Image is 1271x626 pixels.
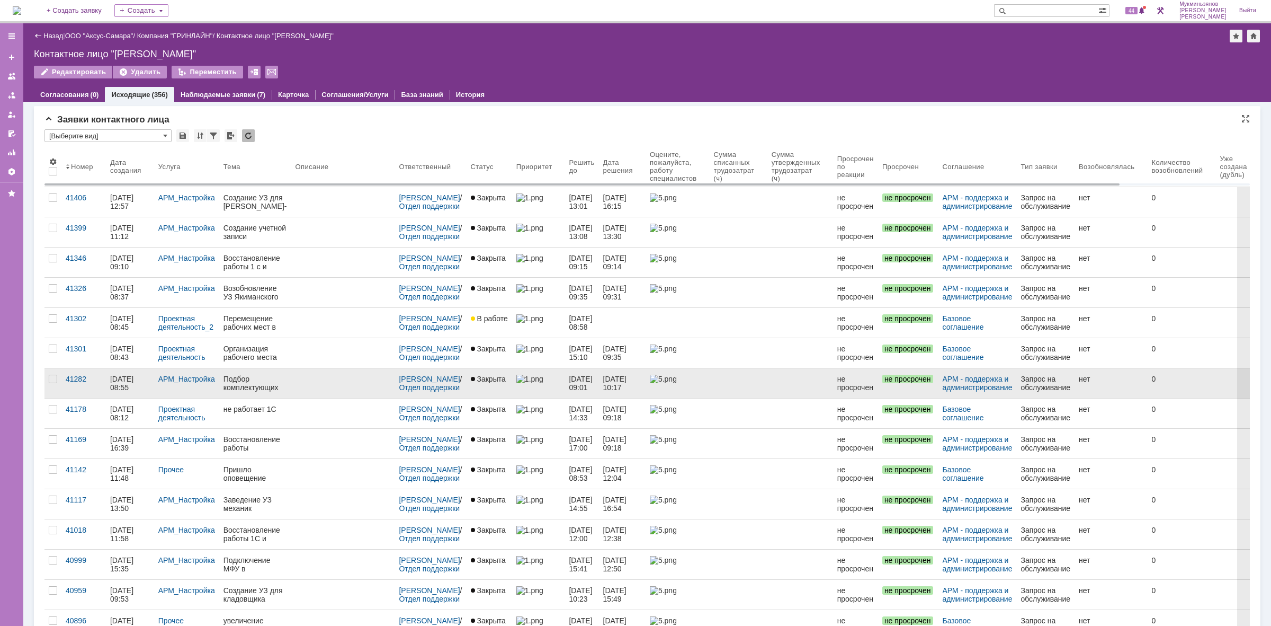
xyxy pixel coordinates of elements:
[882,314,933,323] span: не просрочен
[512,399,565,428] a: 1.png
[833,248,878,277] a: не просрочен
[603,193,629,210] div: [DATE] 16:15
[569,284,594,301] span: [DATE] 09:35
[569,405,594,422] span: [DATE] 14:33
[467,368,512,398] a: Закрыта
[61,217,106,247] a: 41399
[106,368,154,398] a: [DATE] 08:55
[219,278,291,307] a: Возобновление УЗ Якиманского С.А
[110,254,136,271] div: [DATE] 09:10
[219,187,291,217] a: Создание УЗ для [PERSON_NAME]-инженер по качеству
[599,187,646,217] a: [DATE] 16:15
[154,146,219,187] th: Услуга
[1154,4,1167,17] a: Перейти в интерфейс администратора
[248,66,261,78] div: Поместить в архив
[110,314,136,331] div: [DATE] 08:45
[66,375,102,383] div: 41282
[1147,308,1215,338] a: 0
[1016,187,1075,217] a: Запрос на обслуживание
[565,248,598,277] a: [DATE] 09:15
[837,405,874,422] div: не просрочен
[223,163,240,171] div: Тема
[1075,217,1147,247] a: нет
[1016,278,1075,307] a: Запрос на обслуживание
[71,163,93,171] div: Номер
[646,187,710,217] a: 5.png
[399,224,460,232] a: [PERSON_NAME]
[61,278,106,307] a: 41326
[399,293,462,310] a: Отдел поддержки пользователей
[110,284,136,301] div: [DATE] 08:37
[565,308,598,338] a: [DATE] 08:58
[66,284,102,293] div: 41326
[399,323,462,340] a: Отдел поддержки пользователей
[938,146,1017,187] th: Соглашение
[225,129,237,142] div: Экспорт списка
[943,163,984,171] div: Соглашение
[467,146,512,187] th: Статус
[569,314,594,331] span: [DATE] 08:58
[61,146,106,187] th: Номер
[1215,146,1259,187] th: Уже создана (дубль)
[399,345,460,353] a: [PERSON_NAME]
[599,399,646,428] a: [DATE] 09:18
[943,224,1015,249] a: АРМ - поддержка и администрирование рабочих мест
[395,146,466,187] th: Ответственный
[219,248,291,277] a: Восстановление работы 1 с и почты на [PERSON_NAME]
[1079,224,1143,232] div: нет
[599,248,646,277] a: [DATE] 09:14
[219,217,291,247] a: Создание учетной записи [PERSON_NAME]
[1147,187,1215,217] a: 0
[456,91,485,99] a: История
[467,248,512,277] a: Закрыта
[399,284,460,293] a: [PERSON_NAME]
[837,345,874,362] div: не просрочен
[512,146,565,187] th: Приоритет
[646,278,710,307] a: 5.png
[882,193,933,202] span: не просрочен
[943,254,1015,279] a: АРМ - поддержка и администрирование рабочих мест
[158,405,205,422] a: Проектная деятельность
[1075,338,1147,368] a: нет
[223,284,287,301] div: Возобновление УЗ Якиманского С.А
[650,224,676,232] img: 5.png
[565,338,598,368] a: [DATE] 15:10
[646,399,710,428] a: 5.png
[401,91,443,99] a: База знаний
[1021,345,1070,362] div: Запрос на обслуживание
[837,254,874,271] div: не просрочен
[467,187,512,217] a: Закрыта
[603,158,633,174] div: Дата решения
[943,345,984,362] a: Базовое соглашение
[650,151,697,182] div: Oцените, пожалуйста, работу специалистов
[603,345,629,362] div: [DATE] 09:35
[650,254,676,262] img: 5.png
[242,129,255,142] div: Обновлять список
[471,284,506,293] span: Закрыта
[61,338,106,368] a: 41301
[471,375,506,383] span: Закрыта
[1151,314,1211,323] div: 0
[467,338,512,368] a: Закрыта
[471,345,506,353] span: Закрыта
[882,254,933,262] span: не просрочен
[512,187,565,217] a: 1.png
[1151,284,1211,293] div: 0
[1016,308,1075,338] a: Запрос на обслуживание
[512,217,565,247] a: 1.png
[467,399,512,428] a: Закрыта
[219,338,291,368] a: Организация рабочего места Якиманскому С.
[516,314,543,323] img: 1.png
[837,314,874,331] div: не просрочен
[1021,163,1057,171] div: Тип заявки
[399,314,460,323] a: [PERSON_NAME]
[471,163,494,171] div: Статус
[650,405,676,413] img: 5.png
[471,193,506,202] span: Закрыта
[66,224,102,232] div: 41399
[1075,187,1147,217] a: нет
[1016,368,1075,398] a: Запрос на обслуживание
[603,254,629,271] div: [DATE] 09:14
[650,345,676,353] img: 5.png
[66,314,102,323] div: 41302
